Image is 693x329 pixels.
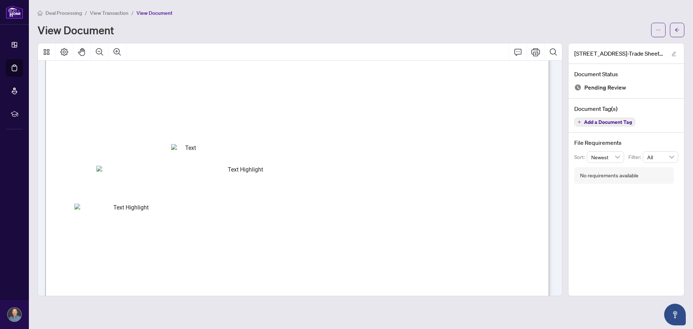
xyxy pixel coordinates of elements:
h1: View Document [38,24,114,36]
p: Filter: [628,153,643,161]
span: home [38,10,43,16]
li: / [85,9,87,17]
div: No requirements available [580,172,638,179]
span: All [647,152,674,163]
li: / [131,9,134,17]
span: View Document [136,10,173,16]
h4: Document Tag(s) [574,104,678,113]
span: Add a Document Tag [584,120,632,125]
span: arrow-left [675,27,680,33]
span: edit [671,51,676,56]
h4: Document Status [574,70,678,78]
p: Sort: [574,153,587,161]
span: Pending Review [584,83,626,92]
span: ellipsis [656,27,661,33]
span: Deal Processing [45,10,82,16]
img: logo [6,5,23,19]
img: Profile Icon [8,308,21,321]
button: Add a Document Tag [574,118,635,126]
span: [STREET_ADDRESS]-Trade Sheet-[PERSON_NAME] to Review.pdf [574,49,664,58]
span: View Transaction [90,10,128,16]
img: Document Status [574,84,581,91]
button: Open asap [664,304,686,325]
h4: File Requirements [574,138,678,147]
span: Newest [591,152,620,163]
span: plus [577,120,581,124]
